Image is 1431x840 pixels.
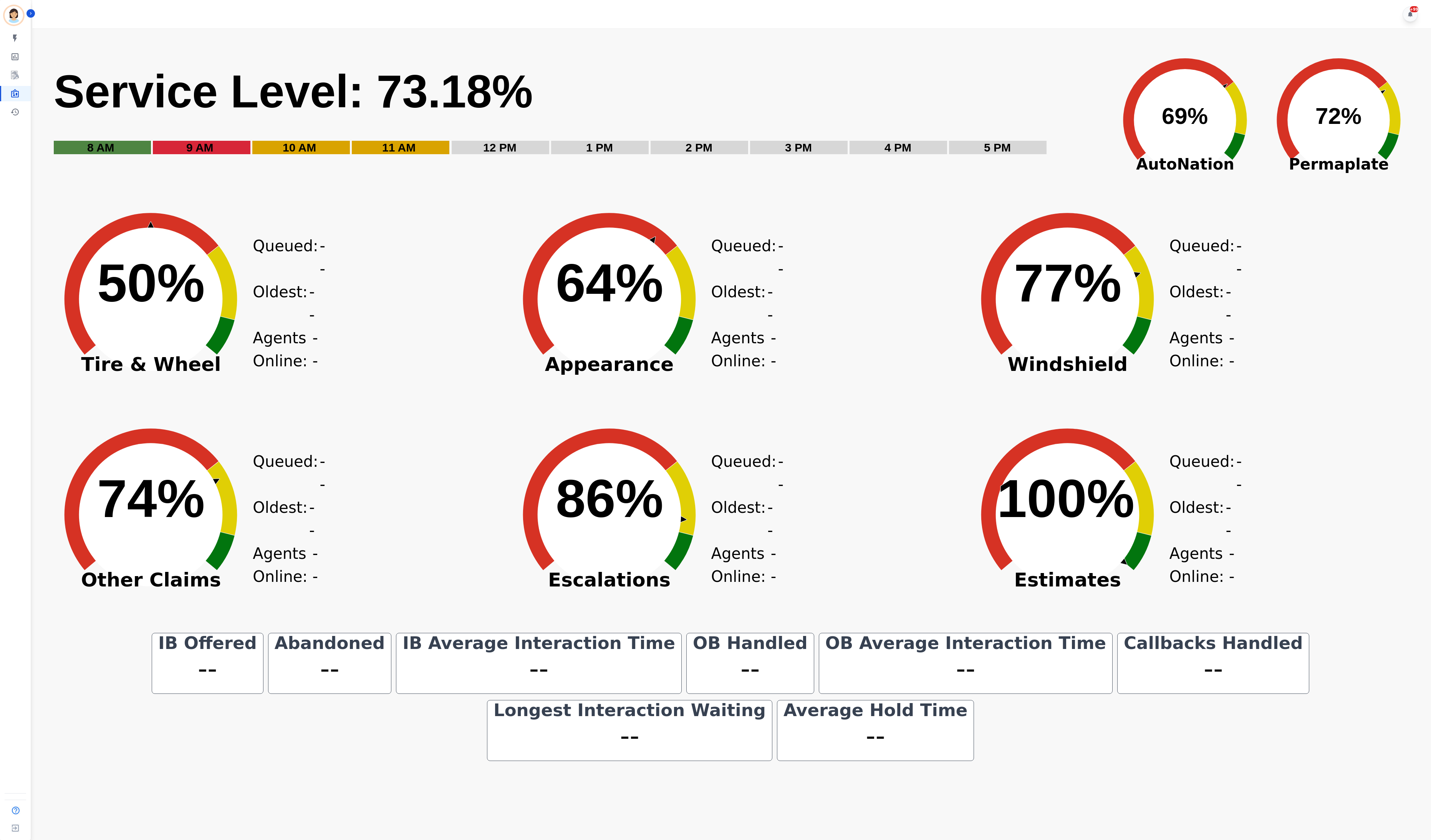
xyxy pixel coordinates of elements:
[53,64,1103,165] svg: Service Level: 0%
[382,141,416,154] text: 11 AM
[273,638,386,649] div: Abandoned
[504,361,715,368] span: Appearance
[401,638,677,649] div: IB Average Interaction Time
[1229,542,1235,588] span: --
[556,253,663,313] text: 64%
[778,234,783,280] span: --
[253,542,318,588] div: Agents Online:
[997,468,1135,529] text: 100%
[1169,542,1235,588] div: Agents Online:
[1229,326,1235,372] span: --
[771,542,777,588] span: --
[711,280,769,326] div: Oldest:
[1122,649,1304,689] div: --
[691,649,809,689] div: --
[309,280,315,326] span: --
[1236,234,1242,280] span: --
[711,496,769,542] div: Oldest:
[767,280,773,326] span: --
[771,326,777,372] span: --
[157,649,258,689] div: --
[483,141,517,154] text: 12 PM
[1262,153,1416,176] span: Permaplate
[157,638,258,649] div: IB Offered
[824,649,1108,689] div: --
[686,141,712,154] text: 2 PM
[824,638,1108,649] div: OB Average Interaction Time
[1014,253,1121,313] text: 77%
[711,326,777,372] div: Agents Online:
[984,141,1011,154] text: 5 PM
[767,496,773,542] span: --
[186,141,214,154] text: 9 AM
[711,542,777,588] div: Agents Online:
[1236,450,1242,496] span: --
[782,716,969,756] div: --
[1169,280,1227,326] div: Oldest:
[253,496,310,542] div: Oldest:
[45,361,257,368] span: Tire & Wheel
[1108,153,1262,176] span: AutoNation
[87,141,114,154] text: 8 AM
[253,234,310,280] div: Queued:
[492,716,767,756] div: --
[1410,6,1418,12] div: +99
[504,576,715,584] span: Escalations
[711,234,769,280] div: Queued:
[492,705,767,716] div: Longest Interaction Waiting
[1226,280,1231,326] span: --
[283,141,316,154] text: 10 AM
[962,576,1173,584] span: Estimates
[5,6,23,25] img: Bordered avatar
[1315,103,1361,129] text: 72%
[1226,496,1231,542] span: --
[320,234,325,280] span: --
[320,450,325,496] span: --
[1122,638,1304,649] div: Callbacks Handled
[1169,234,1227,280] div: Queued:
[1169,326,1235,372] div: Agents Online:
[253,450,310,496] div: Queued:
[1169,496,1227,542] div: Oldest:
[253,326,318,372] div: Agents Online:
[312,542,318,588] span: --
[884,141,911,154] text: 4 PM
[312,326,318,372] span: --
[711,450,769,496] div: Queued:
[556,468,663,529] text: 86%
[785,141,812,154] text: 3 PM
[691,638,809,649] div: OB Handled
[962,361,1173,368] span: Windshield
[97,468,205,529] text: 74%
[1162,103,1208,129] text: 69%
[309,496,315,542] span: --
[1169,450,1227,496] div: Queued:
[401,649,677,689] div: --
[97,253,205,313] text: 50%
[782,705,969,716] div: Average Hold Time
[778,450,783,496] span: --
[273,649,386,689] div: --
[45,576,257,584] span: Other Claims
[54,66,533,117] text: Service Level: 73.18%
[253,280,310,326] div: Oldest:
[586,141,613,154] text: 1 PM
